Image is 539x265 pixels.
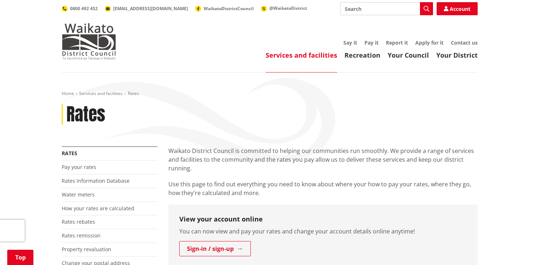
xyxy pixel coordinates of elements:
[66,104,105,125] h1: Rates
[79,90,123,96] a: Services and facilities
[179,241,251,256] a: Sign-in / sign-up
[388,51,429,59] a: Your Council
[62,23,116,59] img: Waikato District Council - Te Kaunihera aa Takiwaa o Waikato
[451,39,478,46] a: Contact us
[62,232,101,239] a: Rates remission
[436,51,478,59] a: Your District
[340,2,433,15] input: Search input
[113,5,188,12] span: [EMAIL_ADDRESS][DOMAIN_NAME]
[266,51,337,59] a: Services and facilities
[62,177,130,184] a: Rates Information Database
[62,191,95,198] a: Water meters
[204,5,254,12] span: WaikatoDistrictCouncil
[195,5,254,12] a: WaikatoDistrictCouncil
[343,39,357,46] a: Say it
[364,39,379,46] a: Pay it
[344,51,380,59] a: Recreation
[62,205,134,212] a: How your rates are calculated
[179,227,467,236] p: You can now view and pay your rates and change your account details online anytime!
[105,5,188,12] a: [EMAIL_ADDRESS][DOMAIN_NAME]
[62,218,95,225] a: Rates rebates
[168,146,478,173] p: Waikato District Council is committed to helping our communities run smoothly. We provide a range...
[62,163,96,170] a: Pay your rates
[415,39,444,46] a: Apply for it
[62,90,74,96] a: Home
[261,5,307,11] a: @WaikatoDistrict
[128,90,139,96] span: Rates
[62,5,98,12] a: 0800 492 452
[269,5,307,11] span: @WaikatoDistrict
[179,215,467,223] h3: View your account online
[62,246,111,253] a: Property revaluation
[437,2,478,15] a: Account
[168,180,478,197] p: Use this page to find out everything you need to know about where your how to pay your rates, whe...
[386,39,408,46] a: Report it
[62,91,478,97] nav: breadcrumb
[70,5,98,12] span: 0800 492 452
[7,250,33,265] a: Top
[62,150,77,157] a: Rates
